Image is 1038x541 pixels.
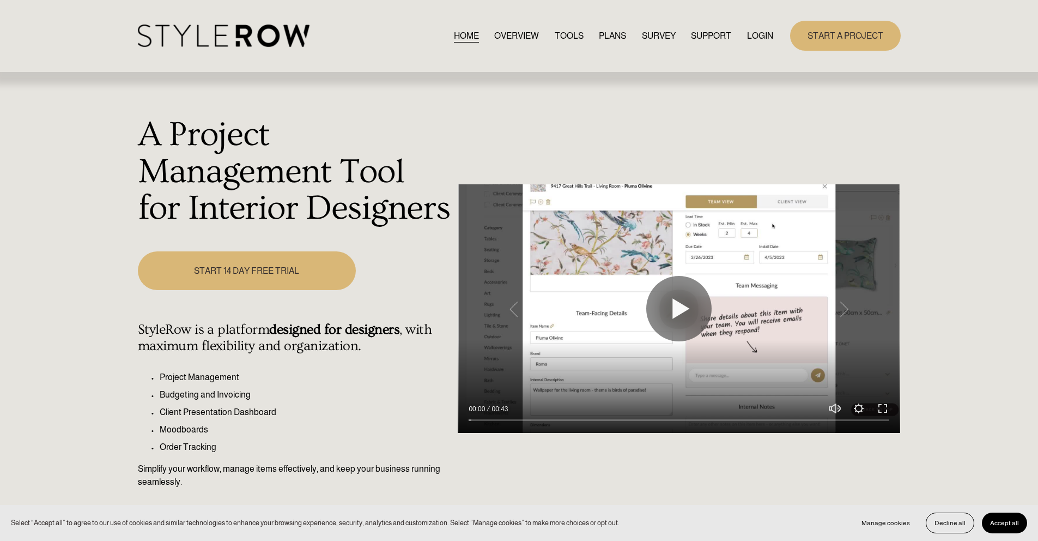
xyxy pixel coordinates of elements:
[599,28,626,43] a: PLANS
[160,423,452,436] p: Moodboards
[469,417,889,424] input: Seek
[646,276,712,341] button: Play
[160,371,452,384] p: Project Management
[934,519,966,527] span: Decline all
[138,462,452,489] p: Simplify your workflow, manage items effectively, and keep your business running seamlessly.
[853,513,918,533] button: Manage cookies
[555,28,584,43] a: TOOLS
[494,28,539,43] a: OVERVIEW
[138,117,452,227] h1: A Project Management Tool for Interior Designers
[160,388,452,401] p: Budgeting and Invoicing
[747,28,773,43] a: LOGIN
[790,21,901,51] a: START A PROJECT
[269,322,399,338] strong: designed for designers
[469,404,488,414] div: Current time
[691,29,731,43] span: SUPPORT
[861,519,910,527] span: Manage cookies
[990,519,1019,527] span: Accept all
[488,404,511,414] div: Duration
[454,28,479,43] a: HOME
[982,513,1027,533] button: Accept all
[926,513,974,533] button: Decline all
[11,518,620,528] p: Select “Accept all” to agree to our use of cookies and similar technologies to enhance your brows...
[691,28,731,43] a: folder dropdown
[138,251,356,290] a: START 14 DAY FREE TRIAL
[642,28,676,43] a: SURVEY
[138,25,309,47] img: StyleRow
[138,322,452,354] h4: StyleRow is a platform , with maximum flexibility and organization.
[160,406,452,419] p: Client Presentation Dashboard
[160,441,452,454] p: Order Tracking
